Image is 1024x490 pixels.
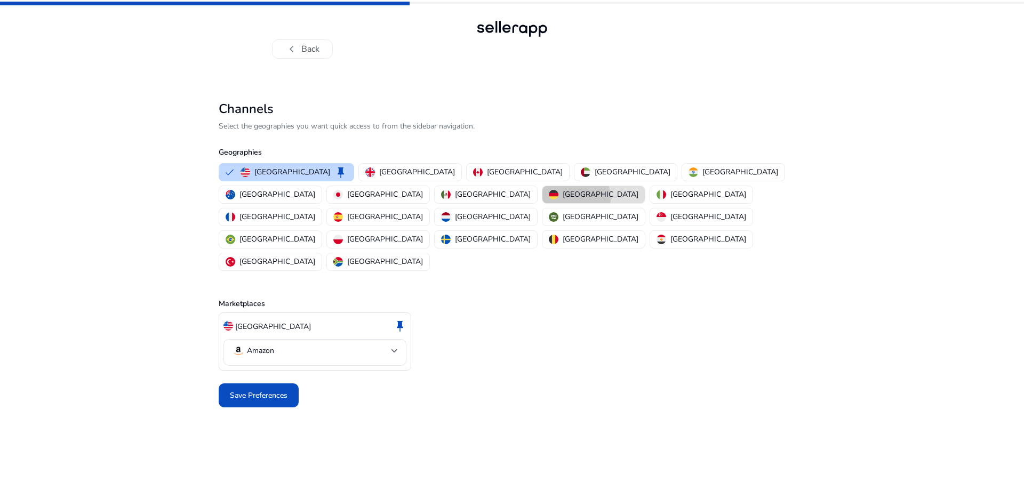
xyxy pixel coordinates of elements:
span: keep [334,166,347,179]
img: amazon.svg [232,344,245,357]
p: [GEOGRAPHIC_DATA] [670,234,746,245]
p: [GEOGRAPHIC_DATA] [347,256,423,267]
img: pl.svg [333,235,343,244]
img: tr.svg [226,257,235,267]
img: us.svg [241,167,250,177]
span: keep [394,319,406,332]
p: [GEOGRAPHIC_DATA] [670,211,746,222]
img: mx.svg [441,190,451,199]
img: fr.svg [226,212,235,222]
img: ca.svg [473,167,483,177]
img: jp.svg [333,190,343,199]
img: br.svg [226,235,235,244]
img: ae.svg [581,167,590,177]
p: [GEOGRAPHIC_DATA] [563,211,638,222]
img: eg.svg [657,235,666,244]
p: [GEOGRAPHIC_DATA] [239,189,315,200]
img: be.svg [549,235,558,244]
p: [GEOGRAPHIC_DATA] [347,211,423,222]
p: [GEOGRAPHIC_DATA] [254,166,330,178]
p: Select the geographies you want quick access to from the sidebar navigation. [219,121,805,132]
p: [GEOGRAPHIC_DATA] [702,166,778,178]
img: nl.svg [441,212,451,222]
img: uk.svg [365,167,375,177]
h2: Channels [219,101,805,117]
p: [GEOGRAPHIC_DATA] [563,234,638,245]
p: [GEOGRAPHIC_DATA] [239,211,315,222]
span: chevron_left [285,43,298,55]
p: [GEOGRAPHIC_DATA] [455,189,531,200]
button: chevron_leftBack [272,39,333,59]
p: [GEOGRAPHIC_DATA] [235,321,311,332]
img: de.svg [549,190,558,199]
p: [GEOGRAPHIC_DATA] [670,189,746,200]
p: [GEOGRAPHIC_DATA] [487,166,563,178]
img: es.svg [333,212,343,222]
img: sa.svg [549,212,558,222]
p: [GEOGRAPHIC_DATA] [239,256,315,267]
p: Marketplaces [219,298,805,309]
img: au.svg [226,190,235,199]
img: us.svg [223,321,233,331]
img: sg.svg [657,212,666,222]
p: [GEOGRAPHIC_DATA] [455,234,531,245]
span: Save Preferences [230,390,287,401]
p: [GEOGRAPHIC_DATA] [563,189,638,200]
p: [GEOGRAPHIC_DATA] [595,166,670,178]
img: in.svg [689,167,698,177]
p: [GEOGRAPHIC_DATA] [455,211,531,222]
p: [GEOGRAPHIC_DATA] [239,234,315,245]
p: [GEOGRAPHIC_DATA] [379,166,455,178]
img: za.svg [333,257,343,267]
p: Amazon [247,346,274,356]
p: [GEOGRAPHIC_DATA] [347,189,423,200]
img: se.svg [441,235,451,244]
button: Save Preferences [219,383,299,407]
p: [GEOGRAPHIC_DATA] [347,234,423,245]
img: it.svg [657,190,666,199]
p: Geographies [219,147,805,158]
